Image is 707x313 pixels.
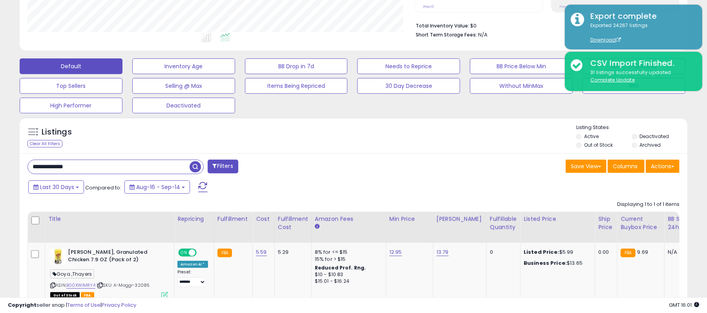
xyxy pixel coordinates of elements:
a: Terms of Use [67,301,100,309]
div: $13.65 [524,260,589,267]
b: Short Term Storage Fees: [416,31,477,38]
b: Reduced Prof. Rng. [315,264,366,271]
label: Deactivated [640,133,669,140]
span: Columns [613,162,638,170]
button: High Performer [20,98,122,113]
u: Complete Update [590,76,635,83]
strong: Copyright [8,301,37,309]
div: Ship Price [598,215,614,231]
div: $10 - $10.83 [315,271,380,278]
div: Cost [256,215,271,223]
button: BB Drop in 7d [245,58,348,74]
span: All listings that are currently out of stock and unavailable for purchase on Amazon [50,292,80,299]
small: FBA [621,249,635,257]
div: Repricing [177,215,211,223]
span: | SKU: A-Maggi-32085 [97,282,150,288]
button: Deactivated [132,98,235,113]
div: Clear All Filters [27,140,62,147]
label: Archived [640,142,661,148]
span: 9.69 [638,248,649,256]
div: Exported 24267 listings. [585,22,696,44]
div: [PERSON_NAME] [437,215,483,223]
button: Columns [608,160,645,173]
span: Goya ,Thayers [50,269,94,278]
div: 15% for > $15 [315,256,380,263]
div: Displaying 1 to 1 of 1 items [617,201,680,208]
small: Amazon Fees. [315,223,320,230]
button: Items Being Repriced [245,78,348,94]
div: 0.00 [598,249,611,256]
div: Fulfillable Quantity [490,215,517,231]
span: ON [179,249,189,256]
a: B00XWIMRY4 [66,282,95,289]
button: BB Price Below Min [470,58,573,74]
a: 13.79 [437,248,449,256]
div: CSV Import Finished. [585,58,696,69]
div: seller snap | | [8,302,136,309]
p: Listing States: [576,124,687,131]
b: [PERSON_NAME], Granulated Chicken 7.9 OZ (Pack of 2) [68,249,163,265]
a: Download [590,36,621,43]
button: Default [20,58,122,74]
span: 2025-10-15 16:01 GMT [669,301,699,309]
span: OFF [195,249,208,256]
div: Min Price [389,215,430,223]
div: BB Share 24h. [668,215,696,231]
button: Without MinMax [470,78,573,94]
small: Prev: N/A [560,4,575,9]
b: Business Price: [524,259,567,267]
div: Fulfillment Cost [278,215,308,231]
span: N/A [478,31,488,38]
h5: Listings [42,127,72,138]
a: Privacy Policy [102,301,136,309]
button: Save View [566,160,607,173]
span: FBA [81,292,94,299]
label: Out of Stock [584,142,613,148]
div: Amazon AI * [177,261,208,268]
img: 51q0AtnS2jL._SL40_.jpg [50,249,66,264]
div: Export complete [585,11,696,22]
button: Inventory Age [132,58,235,74]
button: 30 Day Decrease [357,78,460,94]
span: Last 30 Days [40,183,74,191]
span: Compared to: [85,184,121,191]
div: Preset: [177,269,208,287]
div: Fulfillment [217,215,249,223]
b: Listed Price: [524,248,559,256]
button: Actions [646,160,680,173]
div: 31 listings successfully updated. [585,69,696,84]
b: Total Inventory Value: [416,22,469,29]
div: $5.99 [524,249,589,256]
div: N/A [668,249,694,256]
a: 5.59 [256,248,267,256]
div: 0 [490,249,514,256]
button: Top Sellers [20,78,122,94]
label: Active [584,133,599,140]
button: Selling @ Max [132,78,235,94]
small: FBA [217,249,232,257]
button: Filters [208,160,238,173]
li: $0 [416,20,674,30]
small: Prev: 0 [423,4,434,9]
button: Last 30 Days [28,180,84,194]
div: Title [48,215,171,223]
div: 5.29 [278,249,305,256]
span: Aug-16 - Sep-14 [136,183,180,191]
div: Amazon Fees [315,215,383,223]
button: Needs to Reprice [357,58,460,74]
div: Listed Price [524,215,592,223]
div: 8% for <= $15 [315,249,380,256]
button: Aug-16 - Sep-14 [124,180,190,194]
div: $15.01 - $16.24 [315,278,380,285]
a: 12.95 [389,248,402,256]
div: Current Buybox Price [621,215,661,231]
